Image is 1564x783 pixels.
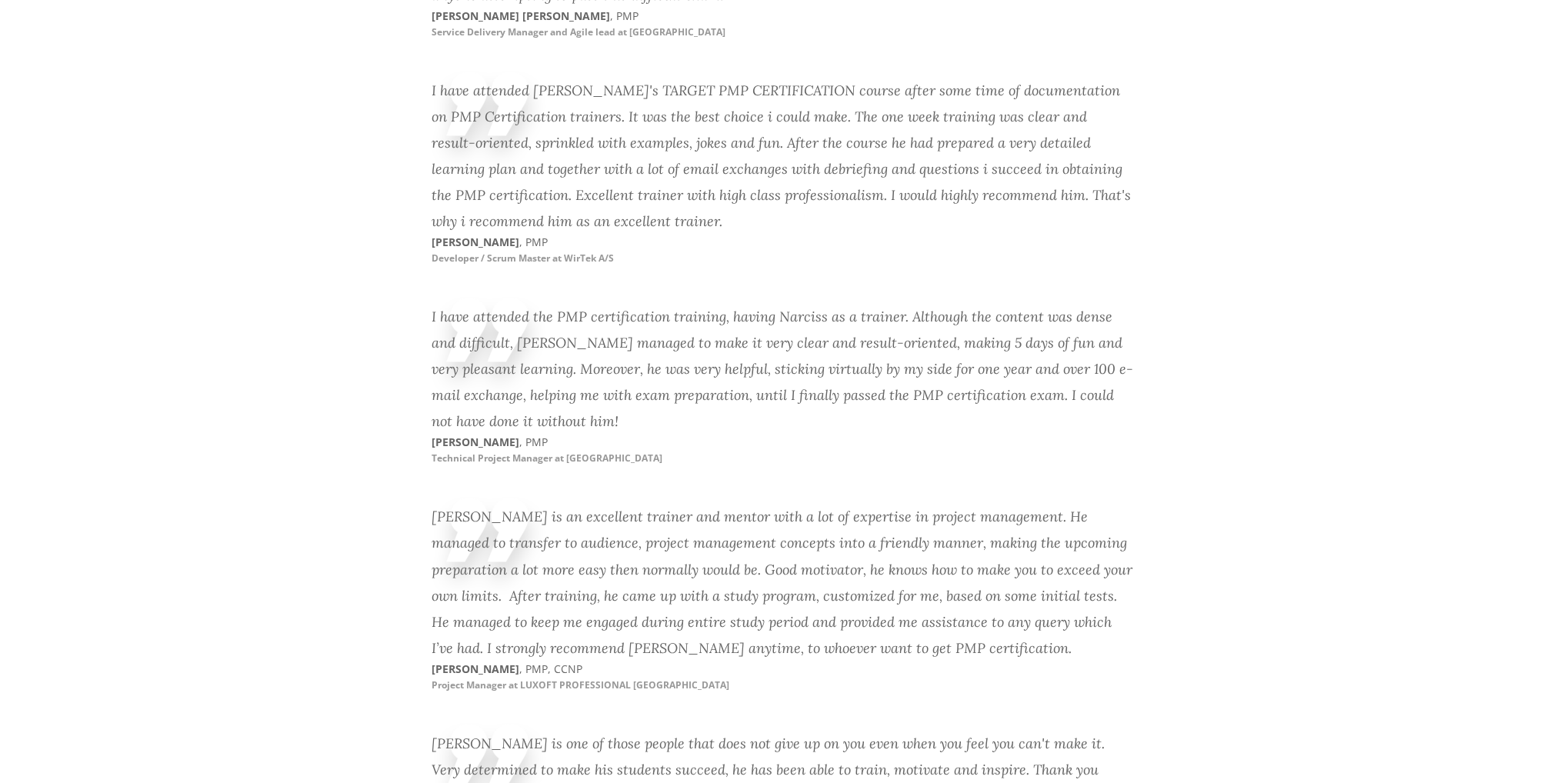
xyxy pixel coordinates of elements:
[432,451,662,465] small: Technical Project Manager at [GEOGRAPHIC_DATA]
[519,661,582,675] span: , PMP, CCNP
[519,435,548,449] span: , PMP
[432,504,1133,661] div: [PERSON_NAME] is an excellent trainer and mentor with a lot of expertise in project management. H...
[432,435,782,465] p: [PERSON_NAME]
[432,678,729,691] small: Project Manager at LUXOFT PROFESSIONAL [GEOGRAPHIC_DATA]
[519,235,548,249] span: , PMP
[432,78,1133,235] div: I have attended [PERSON_NAME]'s TARGET PMP CERTIFICATION course after some time of documentation ...
[432,8,782,39] p: [PERSON_NAME] [PERSON_NAME]
[432,661,782,691] p: [PERSON_NAME]
[610,8,639,23] span: , PMP
[432,252,614,265] small: Developer / Scrum Master at WirTek A/S
[432,25,725,38] small: Service Delivery Manager and Agile lead at [GEOGRAPHIC_DATA]
[432,304,1133,435] div: I have attended the PMP certification training, having Narciss as a trainer. Although the content...
[432,235,782,265] p: [PERSON_NAME]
